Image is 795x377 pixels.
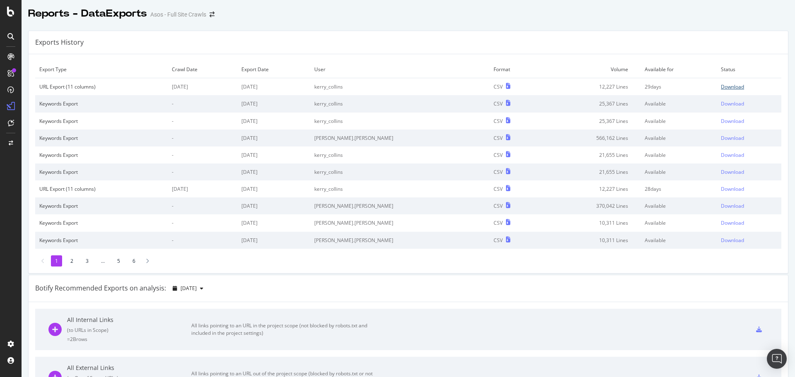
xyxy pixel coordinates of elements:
div: Keywords Export [39,100,164,107]
div: Download [721,185,744,192]
div: Keywords Export [39,202,164,209]
td: [PERSON_NAME].[PERSON_NAME] [310,232,489,249]
td: [DATE] [237,78,310,96]
td: [DATE] [237,130,310,146]
a: Download [721,219,777,226]
div: Available [645,118,713,125]
td: [DATE] [237,232,310,249]
td: 29 days [641,78,717,96]
td: Format [489,61,541,78]
div: Download [721,118,744,125]
div: Download [721,100,744,107]
div: CSV [494,100,503,107]
div: CSV [494,151,503,158]
span: 2025 Aug. 26th [181,285,197,292]
td: [PERSON_NAME].[PERSON_NAME] [310,130,489,146]
td: - [168,130,237,146]
div: Download [721,83,744,90]
td: 21,655 Lines [541,146,641,163]
td: 370,042 Lines [541,197,641,214]
td: - [168,214,237,231]
li: 1 [51,255,62,267]
td: 21,655 Lines [541,163,641,180]
a: Download [721,100,777,107]
a: Download [721,168,777,175]
td: 12,227 Lines [541,180,641,197]
td: - [168,232,237,249]
div: Keywords Export [39,118,164,125]
td: Export Type [35,61,168,78]
td: Status [717,61,781,78]
td: kerry_collins [310,95,489,112]
div: Download [721,219,744,226]
td: [DATE] [237,163,310,180]
div: Available [645,151,713,158]
div: Download [721,202,744,209]
div: ( to URLs in Scope ) [67,327,191,334]
li: ... [97,255,109,267]
td: [DATE] [237,146,310,163]
div: Download [721,134,744,142]
div: Keywords Export [39,219,164,226]
div: URL Export (11 columns) [39,83,164,90]
li: 2 [66,255,77,267]
td: 10,311 Lines [541,214,641,231]
td: Crawl Date [168,61,237,78]
td: 566,162 Lines [541,130,641,146]
td: [DATE] [237,95,310,112]
td: 12,227 Lines [541,78,641,96]
button: [DATE] [169,282,207,295]
div: CSV [494,237,503,244]
td: kerry_collins [310,163,489,180]
td: 10,311 Lines [541,232,641,249]
div: CSV [494,202,503,209]
div: arrow-right-arrow-left [210,12,214,17]
div: CSV [494,134,503,142]
div: CSV [494,168,503,175]
td: User [310,61,489,78]
div: Available [645,237,713,244]
td: [DATE] [237,214,310,231]
li: 5 [113,255,124,267]
div: Asos - Full Site Crawls [150,10,206,19]
td: kerry_collins [310,146,489,163]
td: - [168,197,237,214]
div: CSV [494,118,503,125]
div: Download [721,151,744,158]
td: [DATE] [168,78,237,96]
td: - [168,113,237,130]
div: Keywords Export [39,134,164,142]
div: = 2B rows [67,336,191,343]
td: [PERSON_NAME].[PERSON_NAME] [310,197,489,214]
div: Available [645,219,713,226]
li: 6 [128,255,140,267]
li: 3 [82,255,93,267]
td: [DATE] [237,113,310,130]
td: - [168,163,237,180]
div: All Internal Links [67,316,191,324]
div: CSV [494,219,503,226]
div: csv-export [756,327,762,332]
td: [PERSON_NAME].[PERSON_NAME] [310,214,489,231]
div: CSV [494,185,503,192]
div: Keywords Export [39,168,164,175]
div: CSV [494,83,503,90]
div: Download [721,168,744,175]
td: [DATE] [237,180,310,197]
td: Export Date [237,61,310,78]
div: Keywords Export [39,237,164,244]
td: kerry_collins [310,113,489,130]
div: Available [645,202,713,209]
div: Available [645,168,713,175]
a: Download [721,118,777,125]
a: Download [721,202,777,209]
div: Keywords Export [39,151,164,158]
div: All links pointing to an URL in the project scope (not blocked by robots.txt and included in the ... [191,322,378,337]
td: [DATE] [168,180,237,197]
div: Available [645,100,713,107]
div: URL Export (11 columns) [39,185,164,192]
a: Download [721,185,777,192]
div: All External Links [67,364,191,372]
td: kerry_collins [310,78,489,96]
div: Download [721,237,744,244]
